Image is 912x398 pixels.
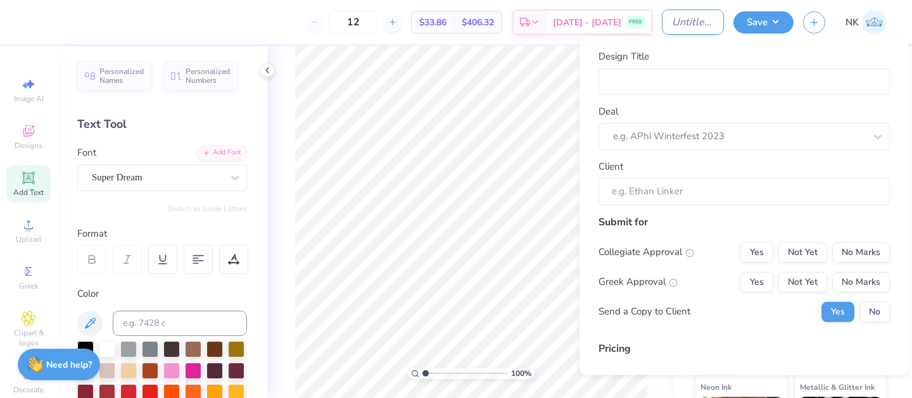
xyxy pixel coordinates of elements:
button: Save [733,11,794,34]
button: No Marks [832,271,890,292]
div: Color [77,287,247,301]
input: e.g. 7428 c [113,311,247,336]
a: NK [845,10,887,35]
input: e.g. Ethan Linker [598,178,890,205]
span: [DATE] - [DATE] [553,16,621,29]
button: Switch to Greek Letters [168,204,247,214]
label: Design Title [598,49,649,64]
button: No Marks [832,242,890,262]
div: Text Tool [77,116,247,133]
div: Pricing [598,340,890,356]
button: Not Yet [778,242,827,262]
button: Yes [740,271,773,292]
div: Send a Copy to Client [598,304,690,319]
span: Decorate [13,385,44,395]
span: NK [845,15,859,30]
span: Add Text [13,187,44,197]
input: Untitled Design [662,9,724,35]
span: Upload [16,234,41,244]
span: Neon Ink [700,380,731,394]
span: Personalized Numbers [186,67,231,85]
span: $33.86 [419,16,446,29]
img: Natalie Kogan [862,10,887,35]
span: Greek [19,281,39,291]
div: Format [77,227,248,241]
button: No [859,301,890,321]
strong: Need help? [46,359,92,371]
button: Not Yet [778,271,827,292]
label: Deal [598,104,618,119]
span: Clipart & logos [6,328,51,348]
div: Add Font [197,146,247,160]
span: 100 % [511,368,531,379]
label: Client [598,159,623,173]
div: Submit for [598,214,890,229]
div: Collegiate Approval [598,245,694,259]
span: Designs [15,140,42,151]
span: $406.32 [462,16,494,29]
span: Image AI [14,94,44,104]
input: – – [329,11,378,34]
span: FREE [629,18,642,27]
button: Yes [821,301,854,321]
span: Metallic & Glitter Ink [800,380,875,394]
div: Greek Approval [598,275,678,289]
button: Yes [740,242,773,262]
span: Personalized Names [99,67,144,85]
label: Font [77,146,96,160]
